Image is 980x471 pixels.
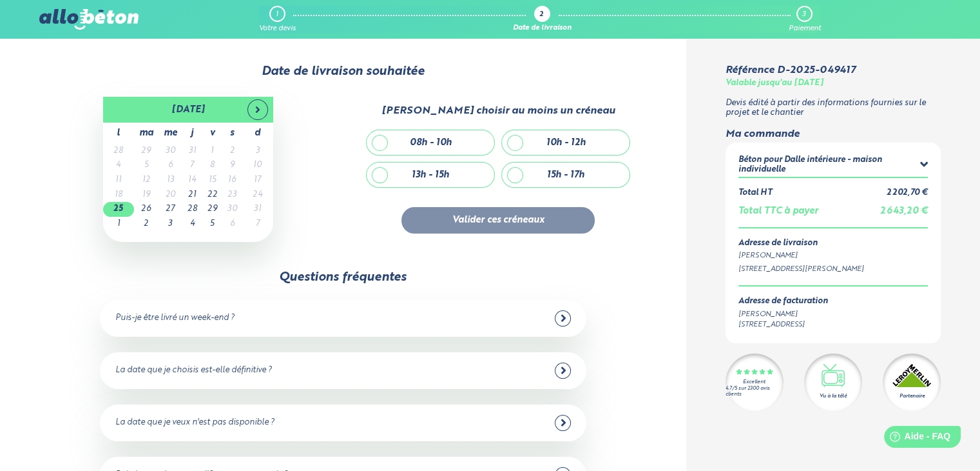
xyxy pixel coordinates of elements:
[725,99,941,117] p: Devis édité à partir des informations fournies sur le projet et le chantier
[539,11,543,19] div: 2
[222,144,242,159] td: 2
[222,173,242,188] td: 16
[134,173,159,188] td: 12
[222,217,242,232] td: 6
[39,65,647,79] div: Date de livraison souhaitée
[134,97,242,123] th: [DATE]
[738,155,920,174] div: Béton pour Dalle intérieure - maison individuelle
[802,10,805,19] div: 3
[115,418,274,428] div: La date que je veux n'est pas disponible ?
[103,144,134,159] td: 28
[259,25,296,33] div: Votre devis
[259,6,296,33] a: 1 Votre devis
[159,123,182,144] th: me
[412,170,449,181] div: 13h - 15h
[134,158,159,173] td: 5
[788,6,820,33] a: 3 Paiement
[788,25,820,33] div: Paiement
[276,10,278,19] div: 1
[134,123,159,144] th: ma
[134,202,159,217] td: 26
[202,202,222,217] td: 29
[738,319,828,330] div: [STREET_ADDRESS]
[725,79,823,88] div: Valable jusqu'au [DATE]
[134,144,159,159] td: 29
[39,9,139,30] img: allobéton
[103,202,134,217] td: 25
[513,25,572,33] div: Date de livraison
[222,202,242,217] td: 30
[738,188,772,198] div: Total HT
[887,188,928,198] div: 2 202,70 €
[242,188,273,203] td: 24
[547,170,584,181] div: 15h - 17h
[103,123,134,144] th: l
[546,137,586,148] div: 10h - 12h
[513,6,572,33] a: 2 Date de livraison
[880,206,928,215] span: 2 643,20 €
[222,123,242,144] th: s
[159,202,182,217] td: 27
[279,270,407,285] div: Questions fréquentes
[738,264,928,275] div: [STREET_ADDRESS][PERSON_NAME]
[182,188,202,203] td: 21
[182,202,202,217] td: 28
[115,366,272,376] div: La date que je choisis est-elle définitive ?
[738,250,928,261] div: [PERSON_NAME]
[743,379,765,385] div: Excellent
[865,421,966,457] iframe: Help widget launcher
[182,173,202,188] td: 14
[242,173,273,188] td: 17
[725,65,856,76] div: Référence D-2025-049417
[202,158,222,173] td: 8
[725,128,941,140] div: Ma commande
[222,188,242,203] td: 23
[242,217,273,232] td: 7
[103,217,134,232] td: 1
[820,392,847,400] div: Vu à la télé
[899,392,925,400] div: Partenaire
[159,188,182,203] td: 20
[410,137,452,148] div: 08h - 10h
[103,188,134,203] td: 18
[401,207,595,234] button: Valider ces créneaux
[222,158,242,173] td: 9
[159,217,182,232] td: 3
[381,105,615,117] div: [PERSON_NAME] choisir au moins un créneau
[738,206,818,217] div: Total TTC à payer
[202,123,222,144] th: v
[202,217,222,232] td: 5
[725,386,783,397] div: 4.7/5 sur 2300 avis clients
[115,314,235,323] div: Puis-je être livré un week-end ?
[202,173,222,188] td: 15
[134,188,159,203] td: 19
[202,188,222,203] td: 22
[242,158,273,173] td: 10
[202,144,222,159] td: 1
[159,144,182,159] td: 30
[103,173,134,188] td: 11
[738,239,928,248] div: Adresse de livraison
[134,217,159,232] td: 2
[103,158,134,173] td: 4
[182,123,202,144] th: j
[738,297,828,306] div: Adresse de facturation
[182,158,202,173] td: 7
[159,158,182,173] td: 6
[738,155,928,177] summary: Béton pour Dalle intérieure - maison individuelle
[738,309,828,320] div: [PERSON_NAME]
[182,217,202,232] td: 4
[242,123,273,144] th: d
[182,144,202,159] td: 31
[242,202,273,217] td: 31
[242,144,273,159] td: 3
[159,173,182,188] td: 13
